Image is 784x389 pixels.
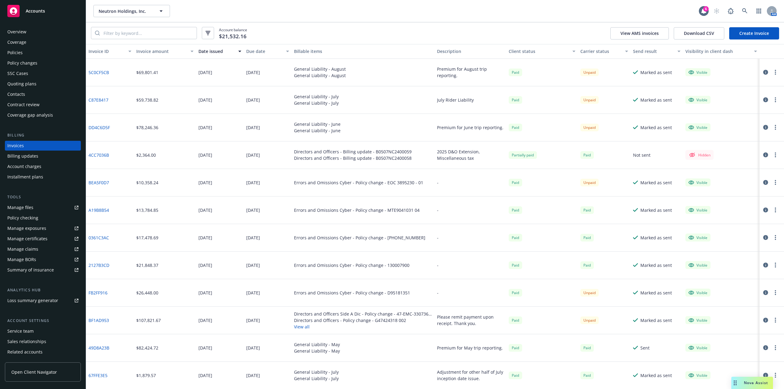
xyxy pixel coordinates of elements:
div: Visible [688,69,707,75]
div: Manage claims [7,244,38,254]
span: Paid [580,151,594,159]
button: View all [294,324,432,330]
div: [DATE] [246,152,260,158]
div: Visible [688,317,707,323]
a: BEA5F0D7 [89,179,109,186]
div: Paid [509,234,522,241]
a: SSC Cases [5,69,81,78]
div: Billing updates [7,151,38,161]
button: Client status [506,44,578,59]
div: $2,364.00 [136,152,156,158]
div: Directors and Officers - Billing update - B0507NC2400058 [294,155,412,161]
div: [DATE] [198,124,212,131]
div: $1,879.57 [136,372,156,379]
div: Manage certificates [7,234,47,244]
div: Visible [688,180,707,185]
a: Overview [5,27,81,37]
div: General Liability - July [294,100,339,106]
div: Marked as sent [640,207,672,213]
div: Errors and Omissions Cyber - Policy change - EOC 3895230 - 01 [294,179,423,186]
div: - [437,179,439,186]
div: Loss summary generator [7,296,58,305]
div: [DATE] [246,345,260,351]
a: Invoices [5,141,81,151]
div: [DATE] [198,234,212,241]
a: Summary of insurance [5,265,81,275]
div: [DATE] [246,97,260,103]
div: Errors and Omissions Cyber - Policy change - [PHONE_NUMBER] [294,234,425,241]
a: BF1AD953 [89,317,109,324]
div: [DATE] [198,345,212,351]
div: [DATE] [198,317,212,324]
div: [DATE] [246,372,260,379]
div: General Liability - August [294,66,346,72]
a: 0361C3AC [89,234,109,241]
div: [DATE] [246,290,260,296]
button: Send result [631,44,683,59]
button: Visibility in client dash [683,44,759,59]
div: Premium for August trip reporting. [437,66,504,79]
a: Contract review [5,100,81,110]
span: Paid [509,69,522,76]
a: 2127B3CD [89,262,109,268]
button: Invoice amount [134,44,196,59]
div: Paid [580,234,594,241]
div: Drag to move [731,377,739,389]
div: July Rider Liability [437,97,474,103]
div: [DATE] [198,179,212,186]
div: Quoting plans [7,79,36,89]
div: Client status [509,48,569,54]
input: Filter by keyword... [100,27,197,39]
a: C87E8417 [89,97,108,103]
div: - [437,234,439,241]
a: Account charges [5,162,81,171]
div: Premium for May trip reporting. [437,345,503,351]
div: Marked as sent [640,179,672,186]
button: Invoice ID [86,44,134,59]
div: [DATE] [246,317,260,324]
span: Paid [509,344,522,352]
a: FB2FF916 [89,290,107,296]
a: 4CC7036B [89,152,109,158]
a: Manage certificates [5,234,81,244]
a: Manage BORs [5,255,81,264]
div: General Liability - July [294,93,339,100]
a: A19B8B54 [89,207,109,213]
div: $26,448.00 [136,290,158,296]
span: Open Client Navigator [11,369,57,375]
span: Paid [509,179,522,186]
div: Due date [246,48,282,54]
div: Account settings [5,318,81,324]
div: Paid [580,206,594,214]
div: $10,358.24 [136,179,158,186]
div: - [437,207,439,213]
div: Paid [580,261,594,269]
div: Marked as sent [640,97,672,103]
div: [DATE] [246,262,260,268]
a: Start snowing [710,5,723,17]
div: Carrier status [580,48,621,54]
div: Invoice ID [89,48,125,54]
div: Contacts [7,89,25,99]
div: Visible [688,290,707,295]
a: Policy checking [5,213,81,223]
div: Directors and Officers - Policy change - G47424318 002 [294,317,432,324]
a: Loss summary generator [5,296,81,305]
div: [DATE] [198,69,212,76]
div: Hidden [688,151,710,159]
div: Partially paid [509,151,537,159]
div: Policy changes [7,58,37,68]
div: Unpaid [580,96,599,104]
div: [DATE] [198,290,212,296]
div: Unpaid [580,179,599,186]
div: Manage exposures [7,223,46,233]
span: Paid [509,316,522,324]
div: Summary of insurance [7,265,54,275]
div: Errors and Omissions Cyber - Policy change - MTE9041031 04 [294,207,420,213]
a: Create Invoice [729,27,779,39]
div: Send result [633,48,674,54]
div: Coverage gap analysis [7,110,53,120]
a: Manage exposures [5,223,81,233]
